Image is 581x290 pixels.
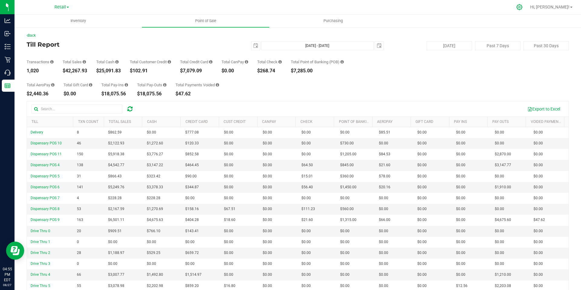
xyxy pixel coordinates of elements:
[185,162,199,168] span: $464.45
[185,250,199,256] span: $659.72
[27,91,54,96] div: $2,440.36
[224,130,233,135] span: $0.00
[456,206,465,212] span: $0.00
[224,151,233,157] span: $0.00
[417,130,427,135] span: $0.00
[147,261,156,267] span: $0.00
[147,140,163,146] span: $1,272.60
[301,130,311,135] span: $0.00
[31,272,50,277] span: Drive Thru 4
[31,174,60,178] span: Dispensary POS 5
[379,130,390,135] span: $85.51
[417,195,427,201] span: $0.00
[340,195,350,201] span: $0.00
[130,60,171,64] div: Total Customer Credit
[27,68,54,73] div: 1,020
[417,162,427,168] span: $0.00
[475,41,520,50] button: Past 7 Days
[101,83,128,87] div: Total Pay-Ins
[533,184,543,190] span: $0.00
[108,272,124,278] span: $3,007.77
[340,173,354,179] span: $360.00
[315,18,351,24] span: Purchasing
[185,217,199,223] span: $404.28
[301,272,311,278] span: $0.00
[83,60,86,64] i: Sum of all successful, non-voided payment transaction amounts (excluding tips and transaction fee...
[101,91,128,96] div: $18,075.56
[456,162,465,168] span: $0.00
[77,195,79,201] span: 4
[456,173,465,179] span: $0.00
[168,60,171,64] i: Sum of all successful, non-voided payment transaction amounts using account credit as the payment...
[224,120,246,124] a: Cust Credit
[185,173,197,179] span: $90.00
[185,195,195,201] span: $0.00
[495,261,504,267] span: $0.00
[108,140,124,146] span: $2,122.93
[533,206,543,212] span: $0.00
[495,239,504,245] span: $0.00
[379,239,388,245] span: $0.00
[495,272,511,278] span: $1,210.00
[185,239,195,245] span: $0.00
[77,140,81,146] span: 46
[301,195,311,201] span: $0.00
[224,217,235,223] span: $18.60
[340,272,350,278] span: $0.00
[495,217,511,223] span: $4,675.60
[31,104,122,114] input: Search...
[495,184,511,190] span: $1,910.00
[379,195,388,201] span: $0.00
[340,184,356,190] span: $1,450.00
[77,250,81,256] span: 28
[137,91,166,96] div: $18,075.56
[379,151,390,157] span: $84.53
[379,140,388,146] span: $0.00
[224,162,233,168] span: $0.00
[340,250,350,256] span: $0.00
[3,283,12,287] p: 08/27
[216,83,219,87] i: Sum of all voided payment transaction amounts (excluding tips and transaction fees) within the da...
[3,266,12,283] p: 04:55 PM EDT
[524,104,564,114] button: Export to Excel
[224,272,233,278] span: $0.00
[187,18,225,24] span: Point of Sale
[456,184,465,190] span: $0.00
[417,151,427,157] span: $0.00
[417,261,427,267] span: $0.00
[257,60,282,64] div: Total Check
[533,239,543,245] span: $0.00
[125,83,128,87] i: Sum of all cash pay-ins added to tills within the date range.
[222,60,248,64] div: Total CanPay
[417,272,427,278] span: $0.00
[339,120,382,124] a: Point of Banking (POB)
[291,68,344,73] div: $7,285.00
[108,184,124,190] span: $5,249.76
[533,151,543,157] span: $0.00
[108,239,117,245] span: $0.00
[64,83,92,87] div: Total Gift Card
[5,31,11,37] inline-svg: Inbound
[54,5,66,10] span: Retail
[263,272,272,278] span: $0.00
[185,272,202,278] span: $1,514.97
[5,44,11,50] inline-svg: Inventory
[5,18,11,24] inline-svg: Analytics
[27,83,54,87] div: Total AeroPay
[495,206,504,212] span: $0.00
[147,239,156,245] span: $0.00
[27,33,36,38] a: Back
[340,130,350,135] span: $0.00
[375,41,383,50] span: select
[224,283,235,289] span: $16.80
[251,41,260,50] span: select
[301,239,311,245] span: $0.00
[301,250,311,256] span: $0.00
[427,41,472,50] button: [DATE]
[340,283,350,289] span: $0.00
[263,140,272,146] span: $0.00
[77,206,81,212] span: 53
[301,228,311,234] span: $0.00
[77,184,83,190] span: 141
[224,239,233,245] span: $0.00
